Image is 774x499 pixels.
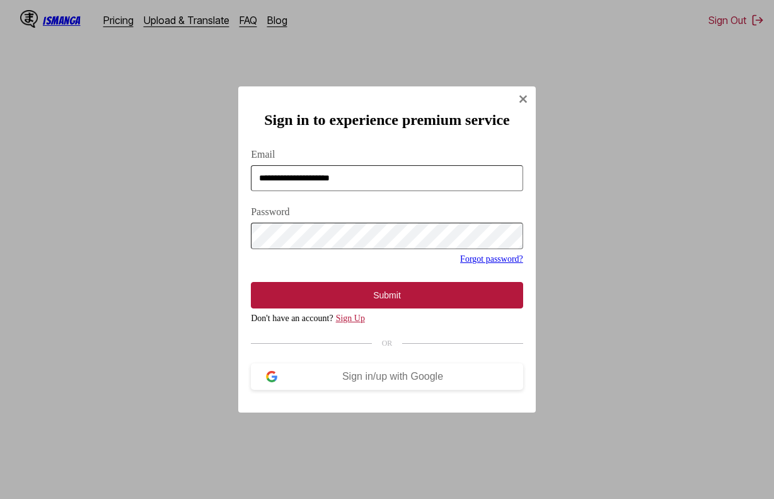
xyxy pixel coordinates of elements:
[251,363,523,390] button: Sign in/up with Google
[460,254,523,264] a: Forgot password?
[251,149,523,160] label: Email
[518,94,528,104] img: Close
[277,371,508,382] div: Sign in/up with Google
[251,112,523,129] h2: Sign in to experience premium service
[238,86,536,413] div: Sign In Modal
[251,206,523,218] label: Password
[251,339,523,348] div: OR
[336,314,365,323] a: Sign Up
[251,314,523,324] div: Don't have an account?
[266,371,277,382] img: google-logo
[251,282,523,308] button: Submit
